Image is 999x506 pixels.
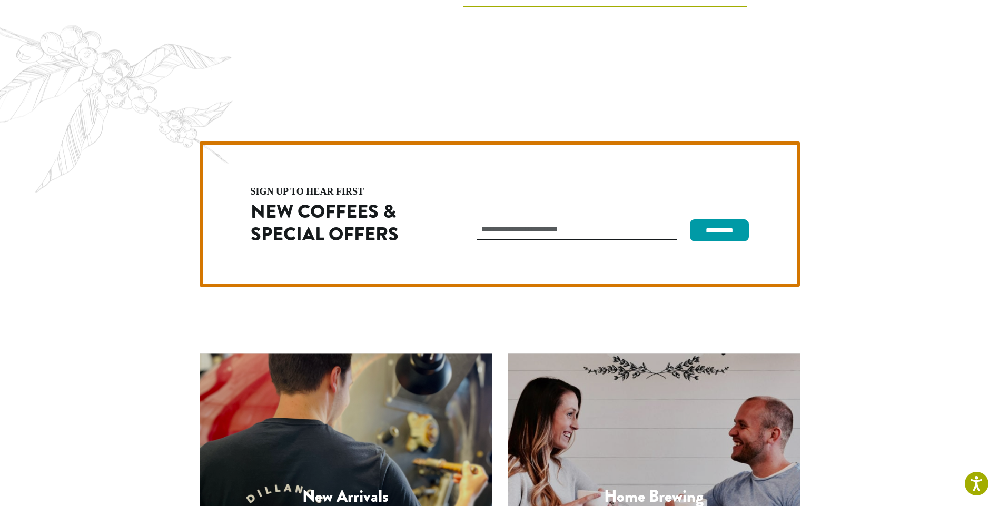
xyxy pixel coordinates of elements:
h2: New Coffees & Special Offers [251,200,432,246]
h4: sign up to hear first [251,187,432,196]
